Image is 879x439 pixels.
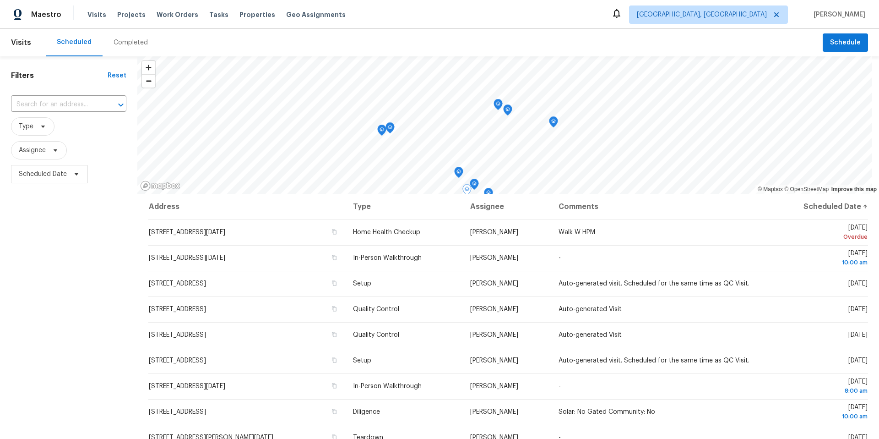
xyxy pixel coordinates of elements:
span: Quality Control [353,332,399,338]
span: Zoom out [142,75,155,88]
div: Completed [114,38,148,47]
h1: Filters [11,71,108,80]
div: Map marker [377,125,386,139]
canvas: Map [137,56,872,194]
span: [STREET_ADDRESS] [149,306,206,313]
div: Map marker [494,99,503,113]
div: 8:00 am [774,386,868,395]
th: Comments [551,194,767,219]
span: [GEOGRAPHIC_DATA], [GEOGRAPHIC_DATA] [637,10,767,19]
span: [PERSON_NAME] [470,229,518,236]
span: Scheduled Date [19,170,67,179]
div: Map marker [470,179,479,193]
div: Map marker [484,188,493,202]
span: Auto-generated visit. Scheduled for the same time as QC Visit. [559,357,749,364]
input: Search for an address... [11,98,101,112]
span: In-Person Walkthrough [353,383,422,390]
button: Copy Address [330,305,338,313]
div: Map marker [462,184,472,198]
span: In-Person Walkthrough [353,255,422,261]
a: Improve this map [831,186,877,192]
button: Copy Address [330,356,338,364]
span: [PERSON_NAME] [470,332,518,338]
span: - [559,255,561,261]
span: Visits [11,33,31,53]
a: OpenStreetMap [784,186,829,192]
span: [DATE] [774,379,868,395]
div: Map marker [454,167,463,181]
span: [STREET_ADDRESS][DATE] [149,255,225,261]
span: [DATE] [848,332,868,338]
span: Setup [353,357,371,364]
button: Open [114,99,127,111]
button: Copy Address [330,228,338,236]
span: Solar: No Gated Community: No [559,409,655,415]
button: Zoom out [142,74,155,88]
div: Map marker [385,122,395,137]
span: [DATE] [774,404,868,421]
th: Scheduled Date ↑ [767,194,868,219]
span: [PERSON_NAME] [470,306,518,313]
span: [PERSON_NAME] [470,383,518,390]
span: [PERSON_NAME] [470,280,518,287]
span: Type [19,122,33,131]
th: Type [346,194,463,219]
div: Map marker [503,104,512,119]
span: Auto-generated Visit [559,332,622,338]
span: Setup [353,280,371,287]
div: Reset [108,71,126,80]
a: Mapbox [758,186,783,192]
span: Quality Control [353,306,399,313]
span: Diligence [353,409,380,415]
span: Auto-generated visit. Scheduled for the same time as QC Visit. [559,280,749,287]
th: Address [148,194,346,219]
button: Zoom in [142,61,155,74]
span: [STREET_ADDRESS] [149,357,206,364]
a: Mapbox homepage [140,181,180,191]
span: Projects [117,10,146,19]
span: Visits [87,10,106,19]
div: Map marker [549,116,558,131]
span: Tasks [209,11,228,18]
span: [PERSON_NAME] [470,409,518,415]
span: Schedule [830,37,861,49]
span: Properties [239,10,275,19]
span: [STREET_ADDRESS] [149,280,206,287]
span: [STREET_ADDRESS][DATE] [149,229,225,236]
button: Copy Address [330,253,338,262]
span: Maestro [31,10,61,19]
div: Overdue [774,232,868,241]
span: [STREET_ADDRESS][DATE] [149,383,225,390]
div: 10:00 am [774,412,868,421]
span: Home Health Checkup [353,229,420,236]
button: Copy Address [330,407,338,416]
span: [PERSON_NAME] [470,357,518,364]
span: Auto-generated Visit [559,306,622,313]
span: [DATE] [848,280,868,287]
div: Scheduled [57,38,92,47]
span: Geo Assignments [286,10,346,19]
th: Assignee [463,194,551,219]
span: [PERSON_NAME] [810,10,865,19]
button: Schedule [823,33,868,52]
span: [STREET_ADDRESS] [149,409,206,415]
span: Walk W HPM [559,229,595,236]
span: - [559,383,561,390]
button: Copy Address [330,382,338,390]
span: [DATE] [774,250,868,267]
span: Work Orders [157,10,198,19]
span: [DATE] [774,225,868,241]
span: Assignee [19,146,46,155]
span: [STREET_ADDRESS] [149,332,206,338]
span: [PERSON_NAME] [470,255,518,261]
div: 10:00 am [774,258,868,267]
span: [DATE] [848,306,868,313]
button: Copy Address [330,330,338,339]
span: [DATE] [848,357,868,364]
button: Copy Address [330,279,338,287]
